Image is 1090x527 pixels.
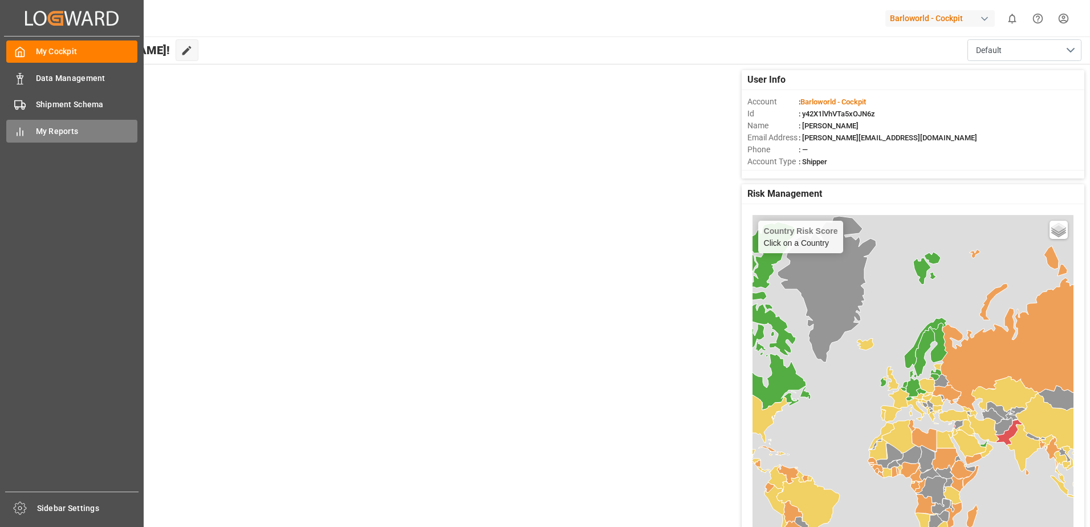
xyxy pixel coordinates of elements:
[6,40,137,63] a: My Cockpit
[799,121,859,130] span: : [PERSON_NAME]
[47,39,170,61] span: Hello [PERSON_NAME]!
[967,39,1081,61] button: open menu
[799,98,866,106] span: :
[37,502,139,514] span: Sidebar Settings
[799,157,827,166] span: : Shipper
[747,73,786,87] span: User Info
[6,94,137,116] a: Shipment Schema
[747,108,799,120] span: Id
[36,72,138,84] span: Data Management
[1050,221,1068,239] a: Layers
[885,7,999,29] button: Barloworld - Cockpit
[6,120,137,142] a: My Reports
[999,6,1025,31] button: show 0 new notifications
[747,132,799,144] span: Email Address
[764,226,838,236] h4: Country Risk Score
[799,133,977,142] span: : [PERSON_NAME][EMAIL_ADDRESS][DOMAIN_NAME]
[747,144,799,156] span: Phone
[800,98,866,106] span: Barloworld - Cockpit
[6,67,137,89] a: Data Management
[36,125,138,137] span: My Reports
[747,96,799,108] span: Account
[36,46,138,58] span: My Cockpit
[976,44,1002,56] span: Default
[747,187,822,201] span: Risk Management
[1025,6,1051,31] button: Help Center
[799,145,808,154] span: : —
[764,226,838,248] div: Click on a Country
[747,156,799,168] span: Account Type
[36,99,138,111] span: Shipment Schema
[885,10,995,27] div: Barloworld - Cockpit
[799,110,875,118] span: : y42X1lVhVTa5xOJN6z
[747,120,799,132] span: Name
